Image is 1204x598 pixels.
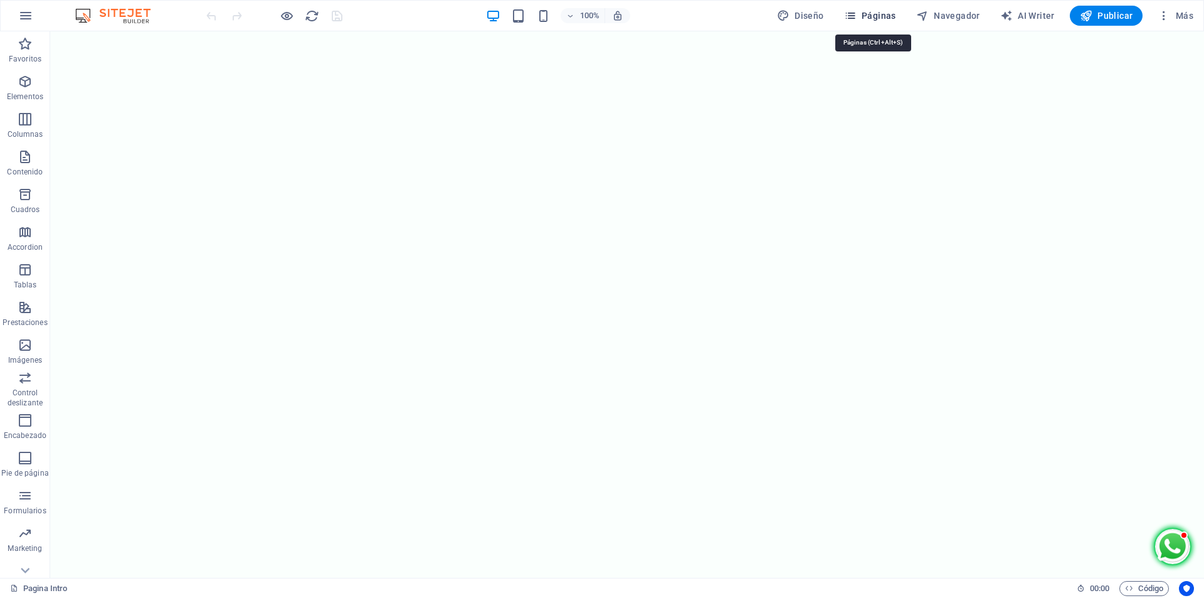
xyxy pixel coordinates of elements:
span: Navegador [916,9,980,22]
p: Imágenes [8,355,42,365]
span: Páginas [844,9,896,22]
p: Marketing [8,543,42,553]
button: Usercentrics [1179,581,1194,596]
span: Publicar [1080,9,1133,22]
p: Pie de página [1,468,48,478]
button: Publicar [1070,6,1143,26]
a: Haz clic para cancelar la selección y doble clic para abrir páginas [10,581,67,596]
button: Páginas [839,6,901,26]
button: Haz clic para salir del modo de previsualización y seguir editando [279,8,294,23]
p: Cuadros [11,205,40,215]
span: Más [1158,9,1193,22]
span: Código [1125,581,1163,596]
button: Código [1119,581,1169,596]
p: Tablas [14,280,37,290]
p: Favoritos [9,54,41,64]
p: Encabezado [4,430,46,440]
p: Accordion [8,242,43,252]
img: Editor Logo [72,8,166,23]
p: Columnas [8,129,43,139]
p: Elementos [7,92,43,102]
p: Contenido [7,167,43,177]
span: : [1099,584,1101,593]
h6: 100% [579,8,599,23]
button: Más [1153,6,1198,26]
i: Volver a cargar página [305,9,319,23]
p: Formularios [4,506,46,516]
button: reload [304,8,319,23]
div: Abrir chat WhatsApp [1104,496,1141,534]
span: Diseño [777,9,824,22]
span: 00 00 [1090,581,1109,596]
div: Diseño (Ctrl+Alt+Y) [772,6,829,26]
h6: Tiempo de la sesión [1077,581,1110,596]
button: AI Writer [995,6,1060,26]
img: WhatsApp [1104,496,1141,534]
button: 100% [561,8,605,23]
button: Navegador [911,6,985,26]
p: Prestaciones [3,318,47,328]
button: Diseño [772,6,829,26]
span: AI Writer [1000,9,1055,22]
i: Al redimensionar, ajustar el nivel de zoom automáticamente para ajustarse al dispositivo elegido. [612,10,623,21]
